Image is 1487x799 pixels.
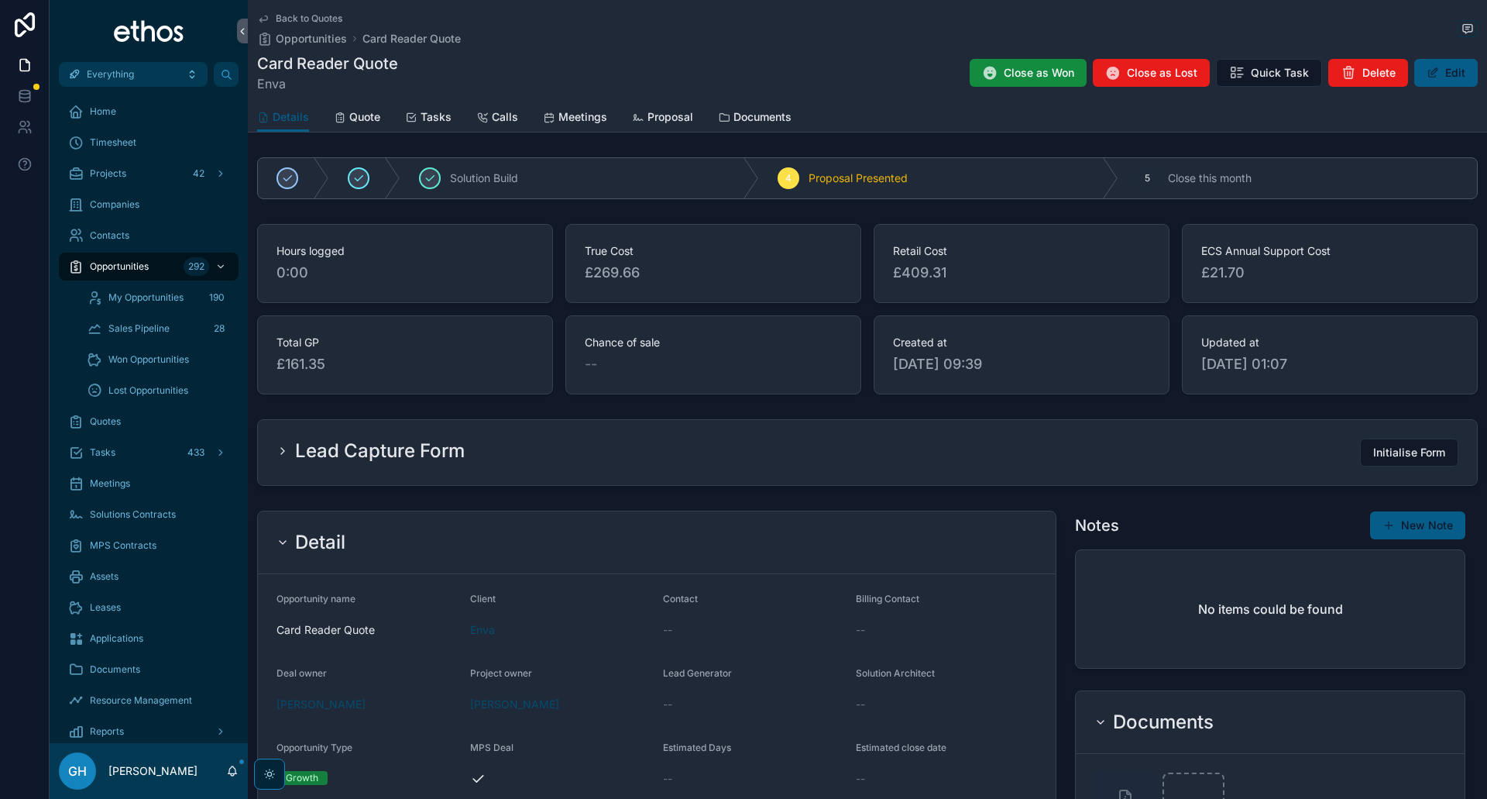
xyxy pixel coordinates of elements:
a: My Opportunities190 [77,284,239,312]
span: -- [663,697,672,712]
span: Delete [1362,65,1396,81]
span: Retail Cost [893,243,1150,259]
span: 0:00 [276,262,534,284]
span: Tasks [90,446,115,459]
span: £409.31 [893,262,1150,284]
span: Estimated Days [663,742,731,753]
span: Sales Pipeline [108,322,170,335]
button: Initialise Form [1360,439,1458,467]
span: ECS Annual Support Cost [1201,243,1458,259]
span: My Opportunities [108,291,184,304]
a: Tasks [405,103,452,134]
a: Leases [59,594,239,622]
a: New Note [1370,511,1465,539]
a: Documents [59,656,239,684]
div: scrollable content [50,87,248,743]
span: Project owner [470,667,532,679]
span: Card Reader Quote [276,622,458,638]
span: -- [663,622,672,638]
a: Meetings [59,470,239,498]
span: Back to Quotes [276,12,342,25]
div: 42 [188,164,209,183]
a: Opportunities292 [59,253,239,281]
a: [PERSON_NAME] [276,697,366,712]
span: Card Reader Quote [362,31,461,46]
span: Leases [90,601,121,614]
h2: Lead Capture Form [295,439,465,463]
span: £269.66 [585,262,842,284]
span: Solution Architect [856,667,935,679]
a: Meetings [543,103,607,134]
a: Tasks433 [59,439,239,467]
span: Client [470,593,496,604]
span: Enva [257,74,398,93]
button: Edit [1414,59,1478,87]
span: MPS Deal [470,742,513,753]
a: Reports [59,718,239,746]
a: Timesheet [59,129,239,157]
a: Quote [334,103,380,134]
span: Assets [90,570,118,583]
span: Updated at [1201,335,1458,350]
a: Solutions Contracts [59,501,239,529]
a: Resource Management [59,687,239,715]
span: -- [856,771,865,787]
a: Projects42 [59,160,239,188]
span: Solution Build [450,170,518,186]
a: Opportunities [257,31,347,46]
span: Won Opportunities [108,353,189,366]
a: Calls [476,103,518,134]
span: Opportunity name [276,593,355,604]
span: Close as Won [1004,65,1074,81]
span: Quote [349,109,380,125]
span: -- [585,353,597,375]
span: Lead Generator [663,667,732,679]
span: Documents [90,663,140,676]
a: Details [257,103,309,133]
p: [PERSON_NAME] [108,763,197,779]
span: -- [663,771,672,787]
span: £21.70 [1201,262,1458,284]
span: Close as Lost [1127,65,1197,81]
span: Opportunities [276,31,347,46]
a: Assets [59,563,239,591]
span: Proposal [647,109,693,125]
span: GH [68,762,87,780]
span: Resource Management [90,694,192,707]
span: Deal owner [276,667,327,679]
a: Companies [59,191,239,219]
a: [PERSON_NAME] [470,697,559,712]
button: Close as Lost [1093,59,1210,87]
a: Documents [718,103,792,134]
div: Growth [286,771,318,785]
span: Home [90,105,116,118]
span: Billing Contact [856,593,919,604]
span: Applications [90,632,143,645]
span: Opportunity Type [276,742,352,753]
span: Meetings [90,477,130,490]
span: Reports [90,725,124,738]
span: Estimated close date [856,742,946,753]
span: 4 [785,172,792,184]
a: Proposal [632,103,693,134]
a: MPS Contracts [59,532,239,560]
a: Enva [470,622,495,638]
span: Projects [90,167,126,180]
span: MPS Contracts [90,539,156,552]
h1: Card Reader Quote [257,53,398,74]
div: 28 [209,319,229,338]
button: Quick Task [1216,59,1322,87]
span: Details [273,109,309,125]
span: Contact [663,593,698,604]
span: [DATE] 01:07 [1201,353,1458,375]
span: [DATE] 09:39 [893,353,1150,375]
button: Everything [59,62,208,87]
div: 292 [184,257,209,276]
button: Close as Won [970,59,1087,87]
span: Calls [492,109,518,125]
span: Proposal Presented [809,170,908,186]
a: Sales Pipeline28 [77,315,239,343]
span: -- [856,622,865,638]
h1: Notes [1075,515,1119,536]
